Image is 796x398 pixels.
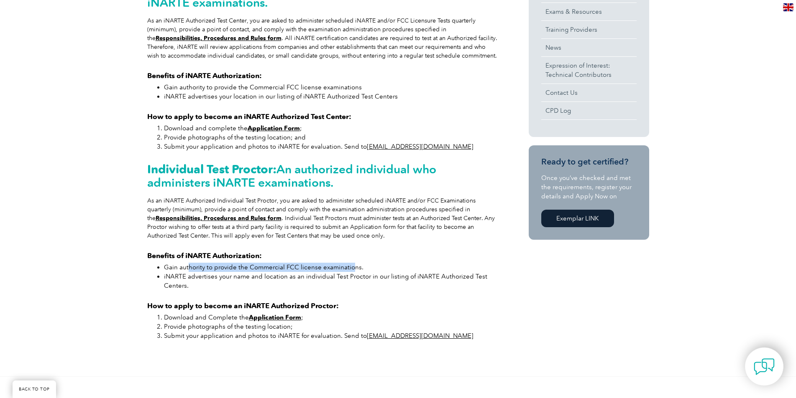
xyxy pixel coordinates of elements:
li: Provide photographs of the testing location; and [164,133,499,142]
h3: Ready to get certified? [541,157,637,167]
a: News [541,39,637,56]
li: iNARTE advertises your name and location as an individual Test Proctor in our listing of iNARTE A... [164,272,499,290]
div: As an iNARTE Authorized Test Center, you are asked to administer scheduled iNARTE and/or FCC Lice... [147,16,499,60]
a: Responsibilities, Procedures and Rules form [156,215,282,222]
div: As an iNARTE Authorized Individual Test Proctor, you are asked to administer scheduled iNARTE and... [147,196,499,240]
a: Application Form [249,314,301,321]
a: Training Providers [541,21,637,38]
strong: Benefits of iNARTE Authorization: [147,251,262,260]
strong: Individual Test Proctor: [147,162,276,176]
a: Contact Us [541,84,637,101]
a: Exemplar LINK [541,210,614,227]
li: Submit your application and photos to iNARTE for evaluation. Send to [164,331,499,340]
img: contact-chat.png [754,356,775,377]
li: Download and complete the ; [164,124,499,133]
li: Gain authority to provide the Commercial FCC license examinations [164,83,499,92]
li: Provide photographs of the testing location; [164,322,499,331]
img: en [783,3,793,11]
strong: Benefits of iNARTE Authorization: [147,71,262,80]
strong: How to apply to become an iNARTE Authorized Test Center: [147,112,351,121]
li: iNARTE advertises your location in our listing of iNARTE Authorized Test Centers [164,92,499,101]
li: Download and Complete the ; [164,313,499,322]
a: CPD Log [541,102,637,119]
a: [EMAIL_ADDRESS][DOMAIN_NAME] [367,143,474,150]
li: Gain authority to provide the Commercial FCC license examinations. [164,263,499,272]
strong: How to apply to become an iNARTE Authorized Proctor: [147,302,339,310]
a: BACK TO TOP [13,380,56,398]
a: Responsibilities, Procedures and Rules form [156,35,282,42]
li: Submit your application and photos to iNARTE for evaluation. Send to [164,142,499,151]
p: Once you’ve checked and met the requirements, register your details and Apply Now on [541,173,637,201]
h2: An authorized individual who administers iNARTE examinations. [147,162,499,189]
a: Expression of Interest:Technical Contributors [541,57,637,84]
a: [EMAIL_ADDRESS][DOMAIN_NAME] [367,332,474,340]
a: Application Form [248,124,300,132]
a: Exams & Resources [541,3,637,20]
